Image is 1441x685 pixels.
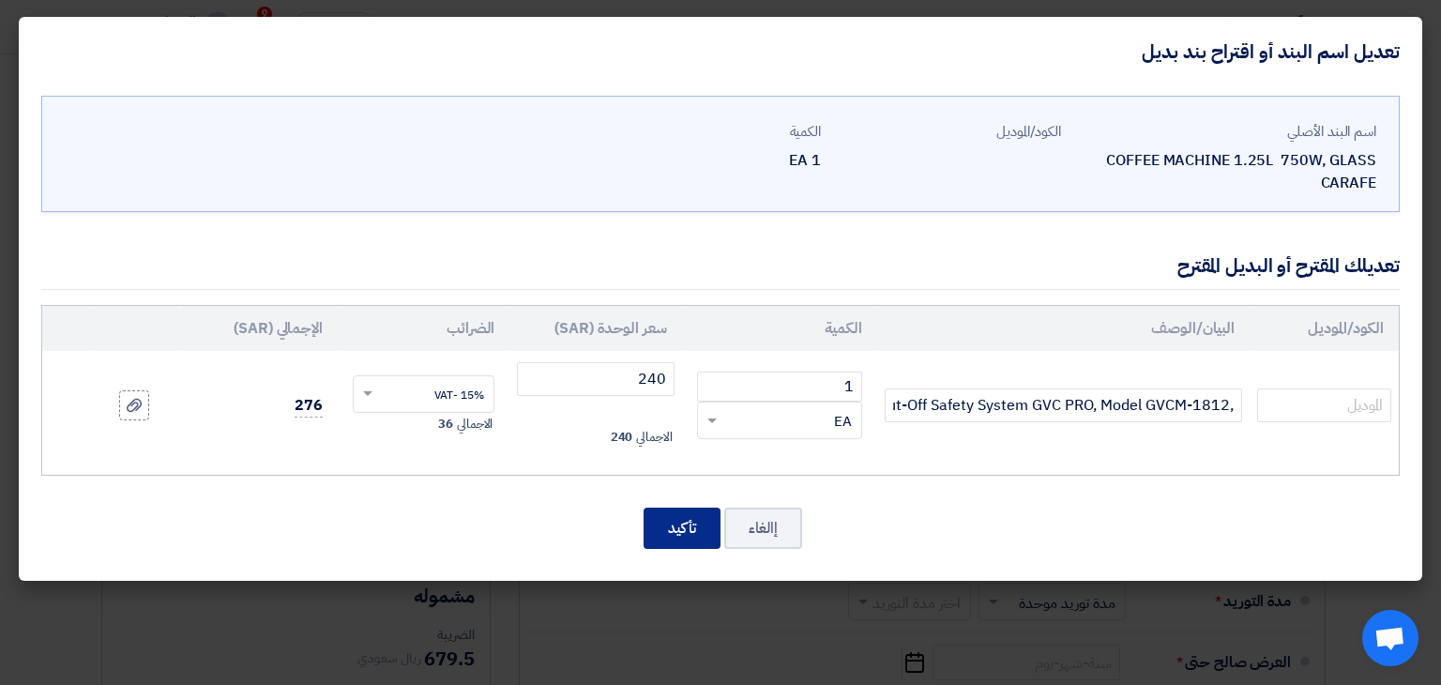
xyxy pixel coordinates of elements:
div: 1 EA [596,149,821,172]
span: الاجمالي [457,415,493,434]
span: 240 [611,428,633,447]
th: البيان/الوصف [877,306,1250,351]
h4: تعديل اسم البند أو اقتراح بند بديل [1142,39,1400,64]
input: RFQ_STEP1.ITEMS.2.AMOUNT_TITLE [697,372,862,402]
button: إالغاء [724,508,802,549]
span: 276 [295,394,323,418]
div: اسم البند الأصلي [1076,121,1376,143]
span: الاجمالي [636,428,672,447]
th: الضرائب [338,306,509,351]
th: سعر الوحدة (SAR) [509,306,681,351]
th: الكود/الموديل [1250,306,1399,351]
span: 36 [438,415,453,434]
button: تأكيد [644,508,720,549]
div: الكود/الموديل [836,121,1061,143]
div: الكمية [596,121,821,143]
input: أدخل سعر الوحدة [517,362,674,396]
div: COFFEE MACHINE 1.25L 750W, GLASS CARAFE [1076,149,1376,194]
th: الكمية [682,306,877,351]
span: EA [834,411,852,433]
input: Add Item Description [885,388,1242,422]
input: الموديل [1257,388,1391,422]
ng-select: VAT [353,375,494,413]
div: تعديلك المقترح أو البديل المقترح [1177,251,1400,280]
a: دردشة مفتوحة [1362,610,1418,666]
th: الإجمالي (SAR) [180,306,338,351]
